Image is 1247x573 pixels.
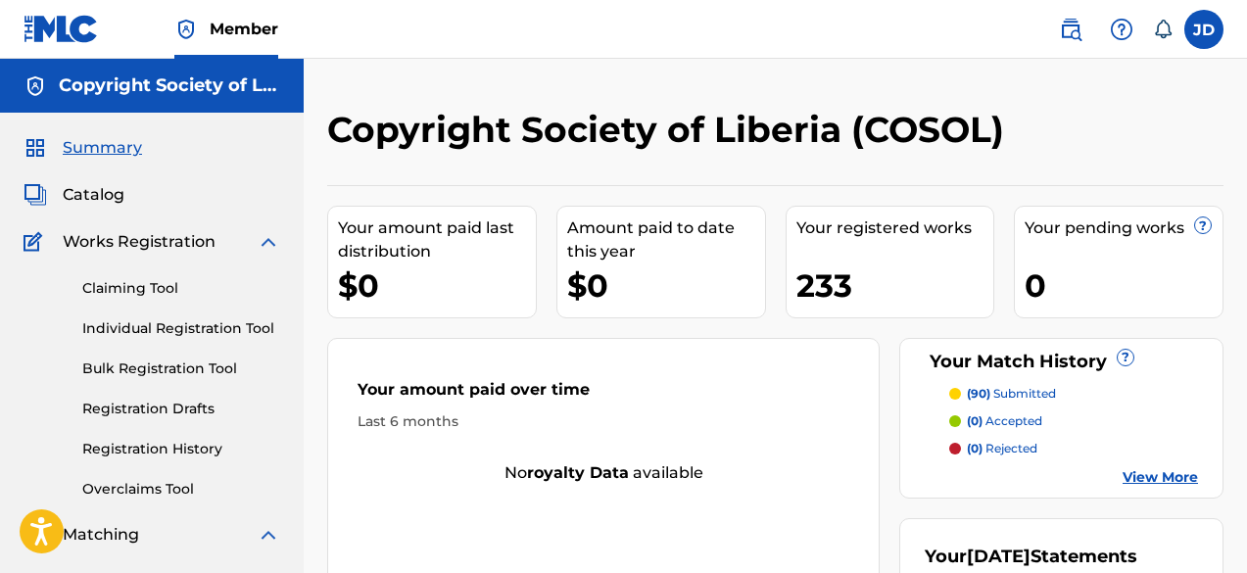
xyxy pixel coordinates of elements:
a: Claiming Tool [82,278,280,299]
a: Registration Drafts [82,399,280,419]
div: Your pending works [1025,216,1223,240]
a: Registration History [82,439,280,459]
p: submitted [967,385,1056,403]
img: help [1110,18,1133,41]
img: expand [257,523,280,547]
a: CatalogCatalog [24,183,124,207]
img: Top Rightsholder [174,18,198,41]
div: $0 [567,263,765,308]
div: Amount paid to date this year [567,216,765,263]
img: Accounts [24,74,47,98]
a: Individual Registration Tool [82,318,280,339]
div: User Menu [1184,10,1223,49]
p: rejected [967,440,1037,457]
span: Matching [63,523,139,547]
div: Help [1102,10,1141,49]
div: Your amount paid last distribution [338,216,536,263]
span: Catalog [63,183,124,207]
a: (0) rejected [949,440,1198,457]
strong: royalty data [527,463,629,482]
span: ? [1195,217,1211,233]
img: Works Registration [24,230,49,254]
p: accepted [967,412,1042,430]
a: Overclaims Tool [82,479,280,500]
h2: Copyright Society of Liberia (COSOL) [327,108,1014,152]
img: MLC Logo [24,15,99,43]
img: search [1059,18,1082,41]
div: $0 [338,263,536,308]
span: [DATE] [967,546,1031,567]
div: Last 6 months [358,411,849,432]
a: Bulk Registration Tool [82,358,280,379]
div: No available [328,461,879,485]
h5: Copyright Society of Liberia (COSOL) [59,74,280,97]
span: ? [1118,350,1133,365]
img: Catalog [24,183,47,207]
span: Summary [63,136,142,160]
a: SummarySummary [24,136,142,160]
div: Your amount paid over time [358,378,849,411]
span: Works Registration [63,230,216,254]
span: (90) [967,386,990,401]
a: Public Search [1051,10,1090,49]
a: View More [1123,467,1198,488]
a: (0) accepted [949,412,1198,430]
img: expand [257,230,280,254]
div: Your Statements [925,544,1137,570]
iframe: Resource Center [1192,345,1247,487]
div: Notifications [1153,20,1173,39]
div: Your registered works [796,216,994,240]
div: Your Match History [925,349,1198,375]
div: 0 [1025,263,1223,308]
span: Member [210,18,278,40]
img: Summary [24,136,47,160]
span: (0) [967,413,983,428]
span: (0) [967,441,983,455]
div: 233 [796,263,994,308]
a: (90) submitted [949,385,1198,403]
